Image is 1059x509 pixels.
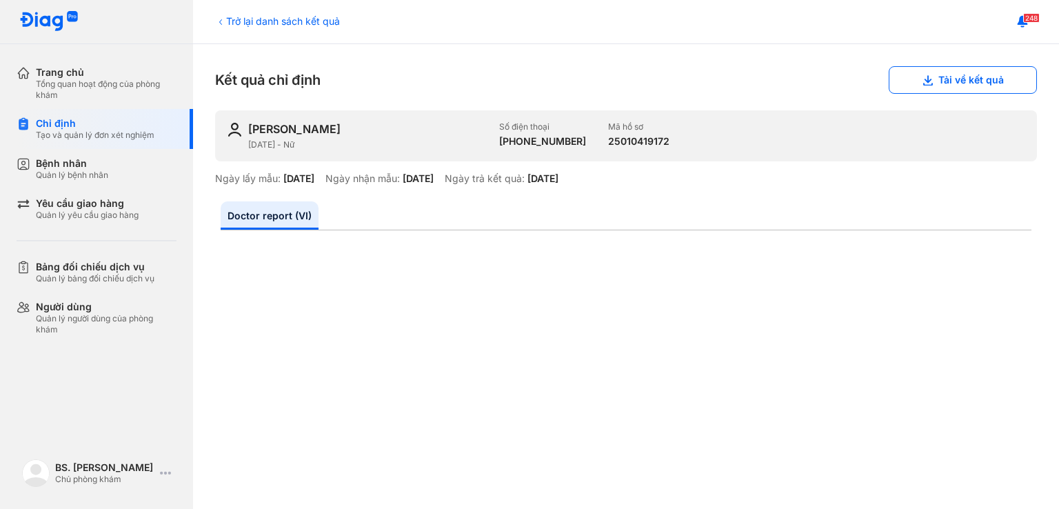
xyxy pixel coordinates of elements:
[36,273,154,284] div: Quản lý bảng đối chiếu dịch vụ
[226,121,243,138] img: user-icon
[19,11,79,32] img: logo
[36,170,108,181] div: Quản lý bệnh nhân
[325,172,400,185] div: Ngày nhận mẫu:
[248,139,488,150] div: [DATE] - Nữ
[215,14,340,28] div: Trở lại danh sách kết quả
[36,157,108,170] div: Bệnh nhân
[499,121,586,132] div: Số điện thoại
[499,135,586,148] div: [PHONE_NUMBER]
[608,135,669,148] div: 25010419172
[36,66,176,79] div: Trang chủ
[608,121,669,132] div: Mã hồ sơ
[215,66,1037,94] div: Kết quả chỉ định
[889,66,1037,94] button: Tải về kết quả
[36,130,154,141] div: Tạo và quản lý đơn xét nghiệm
[1023,13,1040,23] span: 248
[283,172,314,185] div: [DATE]
[55,474,154,485] div: Chủ phòng khám
[36,301,176,313] div: Người dùng
[403,172,434,185] div: [DATE]
[36,261,154,273] div: Bảng đối chiếu dịch vụ
[22,459,50,487] img: logo
[36,197,139,210] div: Yêu cầu giao hàng
[55,461,154,474] div: BS. [PERSON_NAME]
[248,121,341,137] div: [PERSON_NAME]
[527,172,558,185] div: [DATE]
[445,172,525,185] div: Ngày trả kết quả:
[36,79,176,101] div: Tổng quan hoạt động của phòng khám
[36,117,154,130] div: Chỉ định
[36,210,139,221] div: Quản lý yêu cầu giao hàng
[36,313,176,335] div: Quản lý người dùng của phòng khám
[221,201,319,230] a: Doctor report (VI)
[215,172,281,185] div: Ngày lấy mẫu:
